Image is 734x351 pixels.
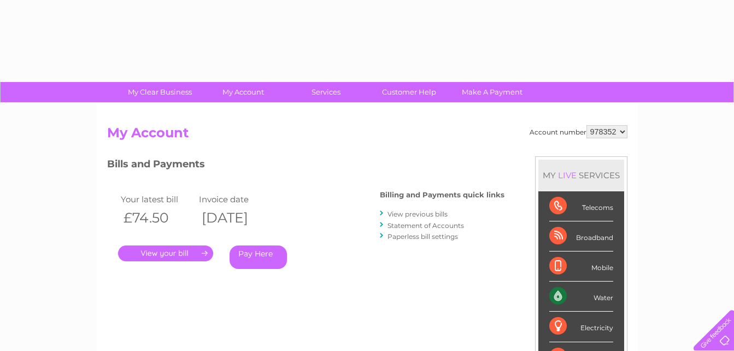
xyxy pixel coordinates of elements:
a: My Account [198,82,288,102]
td: Your latest bill [118,192,197,207]
div: MY SERVICES [538,160,624,191]
h2: My Account [107,125,627,146]
a: Customer Help [364,82,454,102]
th: £74.50 [118,207,197,229]
a: Statement of Accounts [387,221,464,230]
a: My Clear Business [115,82,205,102]
a: Pay Here [230,245,287,269]
div: Broadband [549,221,613,251]
a: View previous bills [387,210,448,218]
h4: Billing and Payments quick links [380,191,504,199]
div: Water [549,282,613,312]
td: Invoice date [196,192,275,207]
div: Mobile [549,251,613,282]
a: . [118,245,213,261]
a: Paperless bill settings [387,232,458,241]
th: [DATE] [196,207,275,229]
div: LIVE [556,170,579,180]
div: Electricity [549,312,613,342]
a: Make A Payment [447,82,537,102]
div: Telecoms [549,191,613,221]
h3: Bills and Payments [107,156,504,175]
a: Services [281,82,371,102]
div: Account number [530,125,627,138]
